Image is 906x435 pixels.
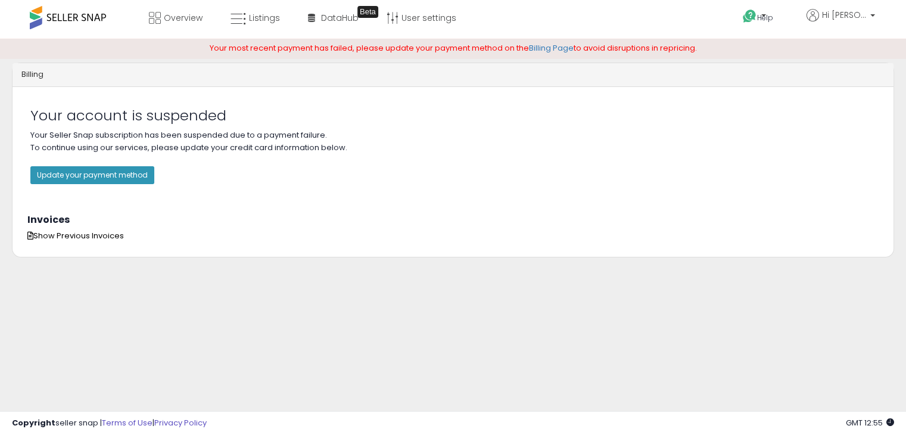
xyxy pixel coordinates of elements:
[529,42,574,54] a: Billing Page
[210,42,697,54] span: Your most recent payment has failed, please update your payment method on the to avoid disruption...
[321,12,359,24] span: DataHub
[102,417,152,428] a: Terms of Use
[12,417,55,428] strong: Copyright
[164,12,203,24] span: Overview
[846,417,894,428] span: 2025-09-18 12:55 GMT
[13,63,893,87] div: Billing
[30,166,154,184] button: Update your payment method
[742,9,757,24] i: Get Help
[27,215,879,225] h3: Invoices
[30,108,876,123] h2: Your account is suspended
[30,129,876,197] p: Your Seller Snap subscription has been suspended due to a payment failure. To continue using our ...
[822,9,867,21] span: Hi [PERSON_NAME]
[27,230,124,241] span: Show Previous Invoices
[12,418,207,429] div: seller snap | |
[249,12,280,24] span: Listings
[357,6,378,18] div: Tooltip anchor
[757,13,773,23] span: Help
[154,417,207,428] a: Privacy Policy
[807,9,875,36] a: Hi [PERSON_NAME]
